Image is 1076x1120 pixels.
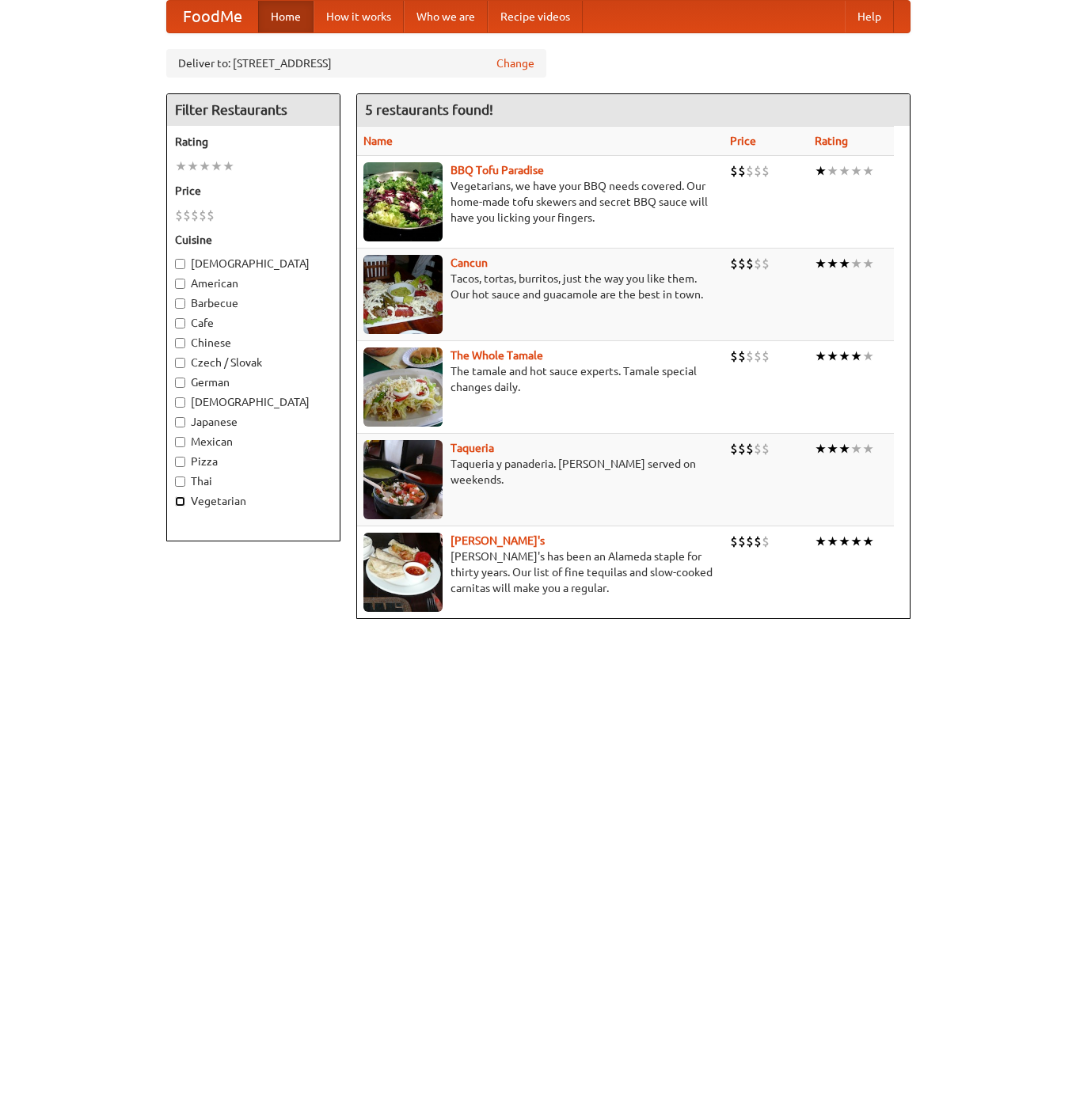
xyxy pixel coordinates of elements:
li: ★ [827,533,838,550]
li: $ [746,347,754,365]
label: American [175,275,332,291]
li: $ [738,533,746,550]
li: ★ [850,533,862,550]
label: Mexican [175,434,332,450]
li: ★ [838,440,850,457]
a: Who we are [404,1,488,32]
input: Mexican [175,437,185,447]
h5: Rating [175,134,332,150]
a: Cancun [451,256,488,269]
li: $ [754,162,762,180]
li: ★ [222,158,234,175]
label: Japanese [175,414,332,430]
label: Cafe [175,315,332,331]
a: BBQ Tofu Paradise [451,164,544,177]
li: ★ [862,440,874,457]
li: $ [738,347,746,365]
li: $ [207,207,215,224]
li: ★ [827,347,838,365]
label: [DEMOGRAPHIC_DATA] [175,256,332,271]
li: $ [738,162,746,180]
img: wholetamale.jpg [363,347,443,427]
a: FoodMe [167,1,258,32]
h4: Filter Restaurants [167,94,340,126]
a: Help [845,1,894,32]
li: $ [746,533,754,550]
a: Price [730,135,756,147]
input: Vegetarian [175,496,185,507]
li: $ [730,255,738,272]
li: ★ [827,162,838,180]
p: Taqueria y panaderia. [PERSON_NAME] served on weekends. [363,456,717,488]
p: Tacos, tortas, burritos, just the way you like them. Our hot sauce and guacamole are the best in ... [363,271,717,302]
a: Change [496,55,534,71]
a: [PERSON_NAME]'s [451,534,545,547]
li: $ [746,255,754,272]
input: Czech / Slovak [175,358,185,368]
li: ★ [815,347,827,365]
a: The Whole Tamale [451,349,543,362]
li: ★ [815,440,827,457]
li: $ [754,255,762,272]
label: [DEMOGRAPHIC_DATA] [175,394,332,410]
li: $ [175,207,183,224]
a: Rating [815,135,848,147]
input: American [175,279,185,289]
li: $ [199,207,207,224]
li: $ [762,255,770,272]
li: $ [191,207,199,224]
li: ★ [838,162,850,180]
li: ★ [211,158,222,175]
li: $ [738,255,746,272]
input: Cafe [175,318,185,328]
li: $ [730,533,738,550]
li: ★ [862,533,874,550]
img: tofuparadise.jpg [363,162,443,241]
p: [PERSON_NAME]'s has been an Alameda staple for thirty years. Our list of fine tequilas and slow-c... [363,549,717,596]
input: [DEMOGRAPHIC_DATA] [175,397,185,408]
label: Chinese [175,335,332,351]
li: ★ [838,347,850,365]
input: Japanese [175,417,185,427]
a: Taqueria [451,442,494,454]
input: Thai [175,476,185,487]
img: cancun.jpg [363,255,443,334]
li: $ [183,207,191,224]
label: Czech / Slovak [175,355,332,370]
li: $ [746,440,754,457]
li: $ [746,162,754,180]
li: $ [730,162,738,180]
input: [DEMOGRAPHIC_DATA] [175,259,185,269]
li: $ [762,440,770,457]
li: $ [738,440,746,457]
li: ★ [838,255,850,272]
li: ★ [199,158,211,175]
li: ★ [815,162,827,180]
h5: Cuisine [175,232,332,248]
label: Barbecue [175,295,332,311]
li: ★ [850,162,862,180]
li: ★ [850,255,862,272]
li: $ [730,347,738,365]
input: German [175,378,185,388]
li: ★ [850,347,862,365]
li: $ [754,440,762,457]
li: $ [754,533,762,550]
a: Home [258,1,314,32]
li: ★ [862,347,874,365]
input: Chinese [175,338,185,348]
li: ★ [815,255,827,272]
li: ★ [827,440,838,457]
li: $ [762,347,770,365]
li: $ [754,347,762,365]
li: $ [762,162,770,180]
li: ★ [862,255,874,272]
p: The tamale and hot sauce experts. Tamale special changes daily. [363,363,717,395]
input: Pizza [175,457,185,467]
li: ★ [187,158,199,175]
